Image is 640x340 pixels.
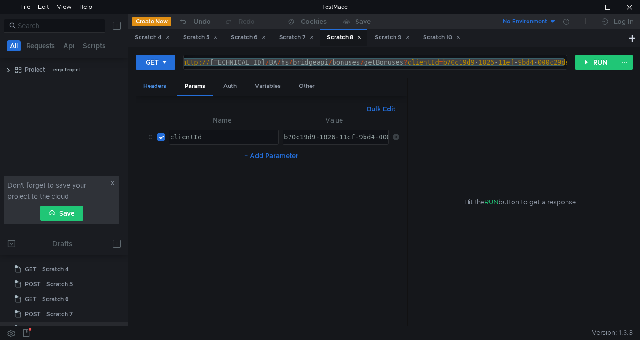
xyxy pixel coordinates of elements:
[575,55,617,70] button: RUN
[25,292,37,306] span: GET
[231,33,266,43] div: Scratch 6
[592,326,633,340] span: Version: 1.3.3
[52,238,72,249] div: Drafts
[464,197,576,207] span: Hit the button to get a response
[40,206,83,221] button: Save
[183,33,218,43] div: Scratch 5
[327,33,362,43] div: Scratch 8
[177,78,213,96] div: Params
[423,33,461,43] div: Scratch 10
[51,63,80,77] div: Temp Project
[291,78,322,95] div: Other
[135,33,170,43] div: Scratch 4
[42,262,69,276] div: Scratch 4
[165,115,279,126] th: Name
[484,198,499,206] span: RUN
[136,55,175,70] button: GET
[363,103,399,115] button: Bulk Edit
[146,57,159,67] div: GET
[301,16,327,27] div: Cookies
[279,115,389,126] th: Value
[42,322,68,336] div: Scratch 8
[80,40,108,51] button: Scripts
[614,16,633,27] div: Log In
[217,14,261,29] button: Redo
[23,40,58,51] button: Requests
[375,33,410,43] div: Scratch 9
[355,18,371,25] div: Save
[25,277,41,291] span: POST
[25,262,37,276] span: GET
[132,17,171,26] button: Create New
[279,33,314,43] div: Scratch 7
[193,16,211,27] div: Undo
[171,14,217,29] button: Undo
[7,40,21,51] button: All
[247,78,288,95] div: Variables
[18,21,100,31] input: Search...
[216,78,244,95] div: Auth
[46,277,73,291] div: Scratch 5
[503,17,547,26] div: No Environment
[491,14,557,29] button: No Environment
[25,322,37,336] span: GET
[7,180,107,202] span: Don't forget to save your project to the cloud
[42,292,69,306] div: Scratch 6
[46,307,73,321] div: Scratch 7
[60,40,77,51] button: Api
[240,150,302,161] button: + Add Parameter
[25,307,41,321] span: POST
[238,16,255,27] div: Redo
[25,63,45,77] div: Project
[136,78,174,95] div: Headers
